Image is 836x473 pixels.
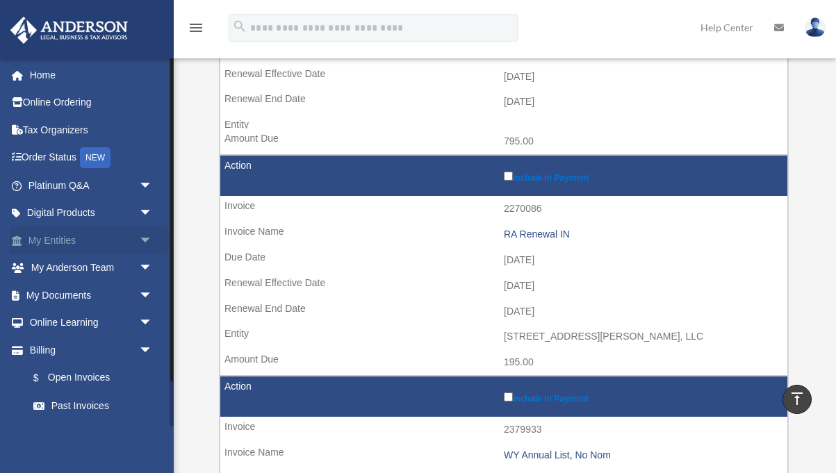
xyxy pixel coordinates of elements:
[10,89,174,117] a: Online Ordering
[188,24,204,36] a: menu
[139,226,167,255] span: arrow_drop_down
[188,19,204,36] i: menu
[504,169,780,183] label: Include in Payment
[10,144,174,172] a: Order StatusNEW
[19,392,167,420] a: Past Invoices
[10,226,174,254] a: My Entitiesarrow_drop_down
[6,17,132,44] img: Anderson Advisors Platinum Portal
[220,196,787,222] td: 2270086
[504,449,780,461] div: WY Annual List, No Nom
[139,336,167,365] span: arrow_drop_down
[232,19,247,34] i: search
[220,349,787,376] td: 195.00
[10,116,174,144] a: Tax Organizers
[220,89,787,115] td: [DATE]
[782,385,812,414] a: vertical_align_top
[10,336,167,364] a: Billingarrow_drop_down
[80,147,110,168] div: NEW
[220,273,787,299] td: [DATE]
[139,254,167,283] span: arrow_drop_down
[139,199,167,228] span: arrow_drop_down
[504,392,513,401] input: Include in Payment
[504,229,780,240] div: RA Renewal IN
[789,390,805,407] i: vertical_align_top
[220,128,787,155] td: 795.00
[10,172,174,199] a: Platinum Q&Aarrow_drop_down
[10,199,174,227] a: Digital Productsarrow_drop_down
[805,17,826,38] img: User Pic
[220,324,787,350] td: [STREET_ADDRESS][PERSON_NAME], LLC
[19,364,160,392] a: $Open Invoices
[504,172,513,181] input: Include in Payment
[10,61,174,89] a: Home
[139,172,167,200] span: arrow_drop_down
[139,281,167,310] span: arrow_drop_down
[41,370,48,387] span: $
[19,420,167,447] a: Manage Payments
[10,281,174,309] a: My Documentsarrow_drop_down
[10,254,174,282] a: My Anderson Teamarrow_drop_down
[220,299,787,325] td: [DATE]
[139,309,167,338] span: arrow_drop_down
[220,417,787,443] td: 2379933
[220,64,787,90] td: [DATE]
[10,309,174,337] a: Online Learningarrow_drop_down
[220,247,787,274] td: [DATE]
[504,390,780,404] label: Include in Payment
